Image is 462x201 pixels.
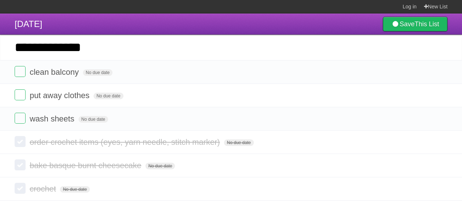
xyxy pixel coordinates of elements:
[30,67,81,77] span: clean balcony
[145,163,175,169] span: No due date
[415,20,439,28] b: This List
[60,186,89,193] span: No due date
[30,91,91,100] span: put away clothes
[15,19,42,29] span: [DATE]
[30,161,143,170] span: bake basque burnt cheesecake
[383,17,447,31] a: SaveThis List
[15,183,26,194] label: Done
[83,69,112,76] span: No due date
[93,93,123,99] span: No due date
[79,116,108,123] span: No due date
[30,184,58,193] span: crochet
[15,89,26,100] label: Done
[224,139,253,146] span: No due date
[30,114,76,123] span: wash sheets
[30,138,222,147] span: order crochet items (eyes, yarn needle, stitch marker)
[15,113,26,124] label: Done
[15,66,26,77] label: Done
[15,136,26,147] label: Done
[15,159,26,170] label: Done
